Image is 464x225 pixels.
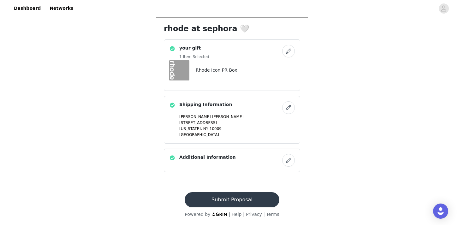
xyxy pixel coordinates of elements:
span: | [263,212,265,217]
span: | [229,212,230,217]
h4: Shipping Information [179,101,232,108]
span: Powered by [185,212,210,217]
h1: rhode at sephora 🤍 [164,23,300,34]
h4: your gift [179,45,209,51]
a: Terms [266,212,279,217]
h5: 1 Item Selected [179,54,209,60]
a: Dashboard [10,1,45,15]
a: Help [232,212,242,217]
h4: Rhode Icon PR Box [196,67,237,74]
span: 10009 [210,127,222,131]
span: | [243,212,245,217]
div: Open Intercom Messenger [433,204,448,219]
a: Privacy [246,212,262,217]
span: NY [203,127,208,131]
div: avatar [441,3,447,14]
div: Additional Information [164,149,300,172]
p: [GEOGRAPHIC_DATA] [179,132,295,138]
a: Networks [46,1,77,15]
span: [US_STATE], [179,127,202,131]
div: your gift [164,39,300,91]
button: Submit Proposal [185,192,279,207]
p: [PERSON_NAME] [PERSON_NAME] [179,114,295,120]
p: [STREET_ADDRESS] [179,120,295,126]
img: Rhode Icon PR Box [169,60,189,80]
div: Shipping Information [164,96,300,144]
h4: Additional Information [179,154,236,161]
img: logo [212,212,228,216]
